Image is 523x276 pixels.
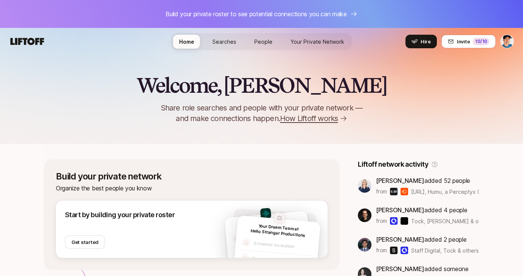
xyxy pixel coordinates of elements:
div: 10 /10 [473,38,489,45]
p: added 4 people [376,205,479,215]
p: Liftoff network activity [358,159,428,170]
span: Staff Digital, Tock & others [411,247,479,255]
img: default-avatar.svg [241,238,251,247]
span: [PERSON_NAME] [376,177,424,184]
p: Someone incredible [254,240,313,252]
img: default-avatar.svg [233,249,243,259]
p: Start by building your private roster [65,210,175,220]
img: f6b03df6_1077_473d_a6b7_b2d2475861dd.jpg [260,208,271,219]
button: Michael Smith [500,35,514,48]
img: Tock [401,247,408,254]
a: Your Private Network [285,35,350,49]
p: Share role searches and people with your private network — and make connections happen. [148,103,375,124]
span: [PERSON_NAME] [376,206,424,214]
img: Humu, a Perceptyx Company [401,188,408,195]
img: Staff Digital [390,247,398,254]
a: Home [173,35,200,49]
button: Invite10/10 [441,35,496,48]
a: People [248,35,279,49]
p: added 52 people [376,176,479,186]
span: Hire [421,38,431,45]
img: default-avatar.svg [240,253,250,263]
span: Searches [212,38,236,45]
img: 7a780e08_dd10_4cea_8399_7a211a9bc7d9.jpg [358,179,371,193]
span: People [254,38,272,45]
p: from [376,187,387,196]
span: [PERSON_NAME] [376,265,424,273]
h2: Welcome, [PERSON_NAME] [136,74,387,97]
p: from [376,216,387,225]
p: Build your private roster to see potential connections you can make [166,9,347,19]
a: Searches [206,35,242,49]
img: Tock [390,217,398,225]
span: Your Dream Team at Hello Stranger Productions [251,223,306,238]
p: added someone [376,264,479,274]
img: default-avatar.svg [232,234,242,244]
img: empty-company-logo.svg [274,212,285,224]
p: added 2 people [376,235,479,244]
img: 4640b0e7_2b03_4c4f_be34_fa460c2e5c38.jpg [358,238,371,251]
p: Build your private network [56,171,328,182]
span: Your Private Network [291,38,344,45]
p: Organize the best people you know [56,183,328,193]
span: Tock, [PERSON_NAME] & others [411,217,479,225]
img: Mac Duggal [401,217,408,225]
a: How Liftoff works [280,113,347,124]
button: Get started [65,235,105,249]
span: How Liftoff works [280,113,338,124]
img: Michael Smith [501,35,514,48]
span: Home [179,38,194,45]
p: from [376,246,387,255]
img: Character.AI [390,188,398,195]
button: Hire [405,35,437,48]
img: ACg8ocLkLr99FhTl-kK-fHkDFhetpnfS0fTAm4rmr9-oxoZ0EDUNs14=s160-c [358,209,371,222]
span: Invite [457,38,470,45]
span: [PERSON_NAME] [376,236,424,243]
